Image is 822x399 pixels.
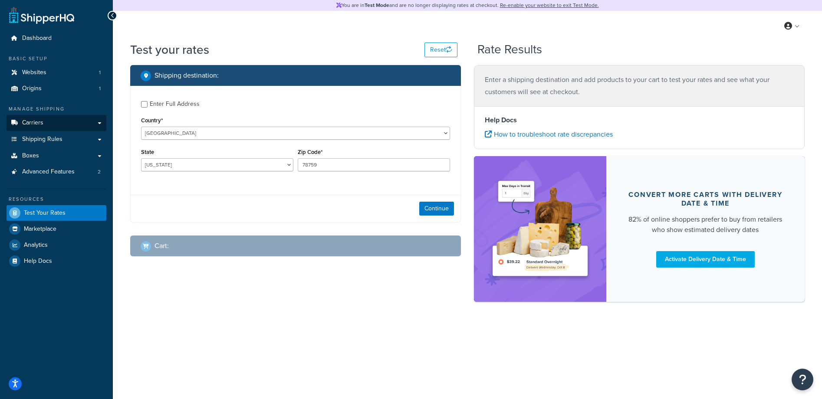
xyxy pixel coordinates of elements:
li: Origins [7,81,106,97]
div: Manage Shipping [7,105,106,113]
a: Boxes [7,148,106,164]
span: Carriers [22,119,43,127]
div: Convert more carts with delivery date & time [627,190,784,208]
span: Marketplace [24,226,56,233]
div: Resources [7,196,106,203]
span: Analytics [24,242,48,249]
a: Dashboard [7,30,106,46]
button: Reset [424,43,457,57]
div: 82% of online shoppers prefer to buy from retailers who show estimated delivery dates [627,214,784,235]
a: How to troubleshoot rate discrepancies [485,129,613,139]
button: Open Resource Center [792,369,813,390]
li: Advanced Features [7,164,106,180]
a: Origins1 [7,81,106,97]
a: Marketplace [7,221,106,237]
label: State [141,149,154,155]
span: 1 [99,69,101,76]
h1: Test your rates [130,41,209,58]
h2: Rate Results [477,43,542,56]
span: Dashboard [22,35,52,42]
a: Help Docs [7,253,106,269]
a: Websites1 [7,65,106,81]
span: 1 [99,85,101,92]
span: Test Your Rates [24,209,66,217]
span: Advanced Features [22,168,75,176]
span: 2 [98,168,101,176]
a: Re-enable your website to exit Test Mode. [500,1,599,9]
input: Enter Full Address [141,101,148,108]
a: Carriers [7,115,106,131]
strong: Test Mode [365,1,389,9]
div: Basic Setup [7,55,106,62]
label: Zip Code* [298,149,322,155]
span: Boxes [22,152,39,160]
a: Analytics [7,237,106,253]
span: Help Docs [24,258,52,265]
div: Enter Full Address [150,98,200,110]
button: Continue [419,202,454,216]
a: Shipping Rules [7,131,106,147]
a: Activate Delivery Date & Time [656,251,755,268]
span: Origins [22,85,42,92]
h2: Cart : [155,242,169,250]
a: Advanced Features2 [7,164,106,180]
img: feature-image-ddt-36eae7f7280da8017bfb280eaccd9c446f90b1fe08728e4019434db127062ab4.png [487,169,593,289]
span: Websites [22,69,46,76]
p: Enter a shipping destination and add products to your cart to test your rates and see what your c... [485,74,794,98]
h4: Help Docs [485,115,794,125]
h2: Shipping destination : [155,72,219,79]
a: Test Your Rates [7,205,106,221]
label: Country* [141,117,163,124]
span: Shipping Rules [22,136,62,143]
